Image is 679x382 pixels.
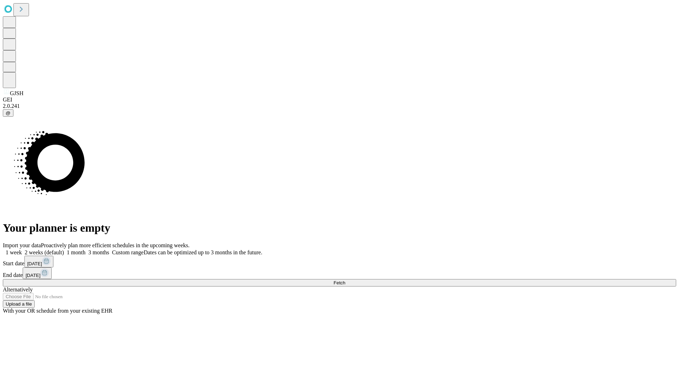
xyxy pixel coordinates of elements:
button: [DATE] [23,267,52,279]
span: With your OR schedule from your existing EHR [3,308,112,314]
button: [DATE] [24,256,53,267]
span: @ [6,110,11,116]
span: [DATE] [25,273,40,278]
span: 3 months [88,249,109,255]
span: Fetch [333,280,345,285]
div: 2.0.241 [3,103,676,109]
button: Fetch [3,279,676,286]
button: Upload a file [3,300,35,308]
span: Dates can be optimized up to 3 months in the future. [144,249,262,255]
span: Proactively plan more efficient schedules in the upcoming weeks. [41,242,190,248]
button: @ [3,109,13,117]
span: Alternatively [3,286,33,293]
h1: Your planner is empty [3,221,676,235]
span: GJSH [10,90,23,96]
span: Import your data [3,242,41,248]
div: GEI [3,97,676,103]
span: 1 month [67,249,86,255]
span: 2 weeks (default) [25,249,64,255]
span: 1 week [6,249,22,255]
div: Start date [3,256,676,267]
div: End date [3,267,676,279]
span: Custom range [112,249,144,255]
span: [DATE] [27,261,42,266]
